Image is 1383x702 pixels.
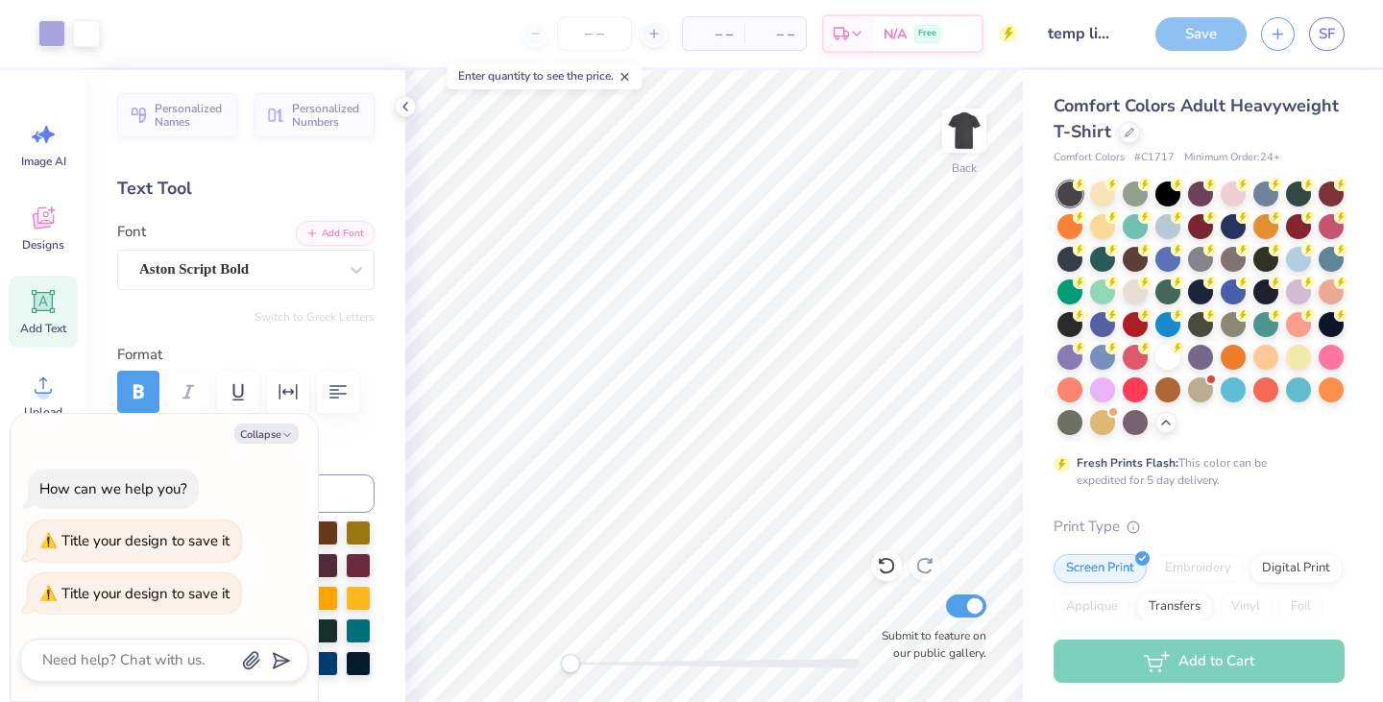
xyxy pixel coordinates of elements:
[1054,150,1125,166] span: Comfort Colors
[1054,516,1345,538] div: Print Type
[1219,593,1273,621] div: Vinyl
[39,479,187,498] div: How can we help you?
[756,24,794,44] span: – –
[557,16,632,51] input: – –
[1054,554,1147,583] div: Screen Print
[561,654,580,673] div: Accessibility label
[20,321,66,336] span: Add Text
[1136,593,1213,621] div: Transfers
[952,159,977,177] div: Back
[255,309,375,325] button: Switch to Greek Letters
[1054,94,1339,143] span: Comfort Colors Adult Heavyweight T-Shirt
[1032,14,1127,53] input: Untitled Design
[117,344,375,366] label: Format
[945,111,983,150] img: Back
[1134,150,1175,166] span: # C1717
[61,584,230,603] div: Title your design to save it
[1319,23,1335,45] span: SF
[22,237,64,253] span: Designs
[884,24,907,44] span: N/A
[24,404,62,420] span: Upload
[117,93,237,137] button: Personalized Names
[918,27,936,40] span: Free
[117,221,146,243] label: Font
[61,531,230,550] div: Title your design to save it
[296,221,375,246] button: Add Font
[234,424,299,444] button: Collapse
[1054,593,1130,621] div: Applique
[255,93,375,137] button: Personalized Numbers
[1278,593,1323,621] div: Foil
[448,62,643,89] div: Enter quantity to see the price.
[1309,17,1345,51] a: SF
[155,102,226,129] span: Personalized Names
[1152,554,1244,583] div: Embroidery
[1250,554,1343,583] div: Digital Print
[871,627,986,662] label: Submit to feature on our public gallery.
[1184,150,1280,166] span: Minimum Order: 24 +
[292,102,363,129] span: Personalized Numbers
[117,176,375,202] div: Text Tool
[21,154,66,169] span: Image AI
[1077,455,1178,471] strong: Fresh Prints Flash:
[694,24,733,44] span: – –
[1077,454,1313,489] div: This color can be expedited for 5 day delivery.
